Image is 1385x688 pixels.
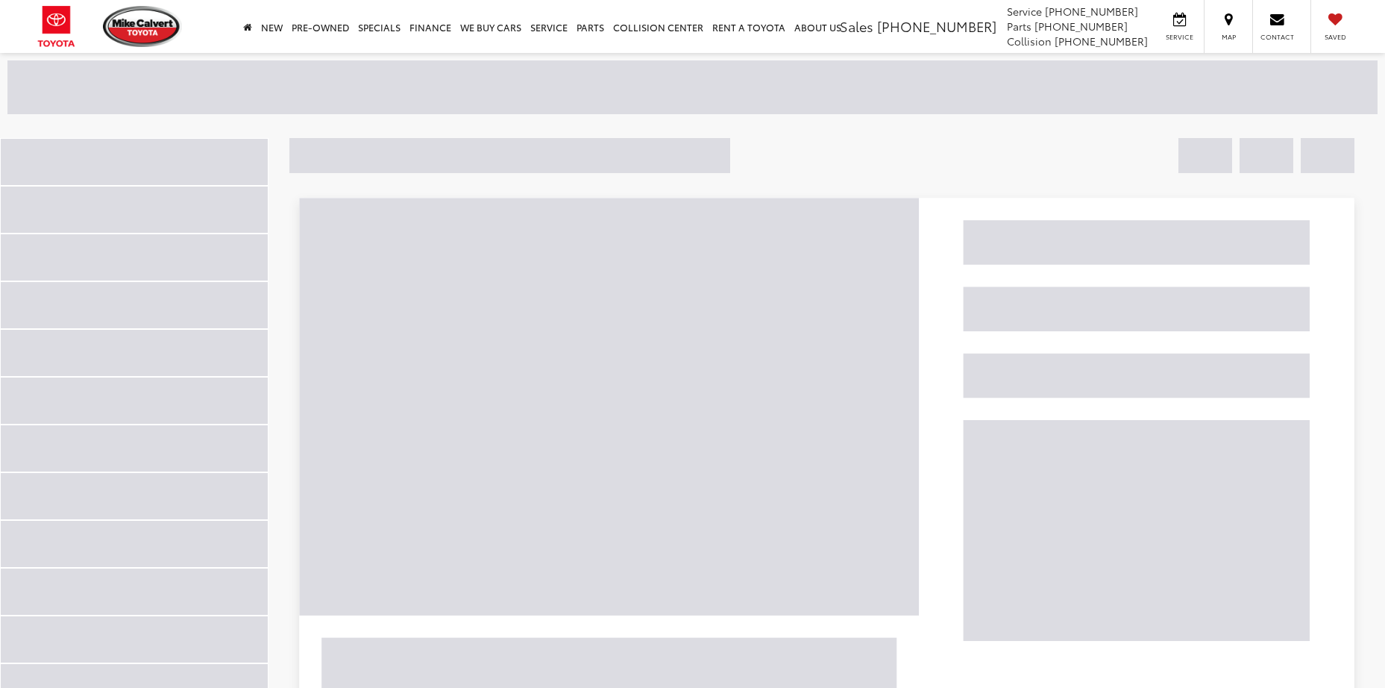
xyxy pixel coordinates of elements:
span: Collision [1007,34,1052,49]
span: Service [1163,32,1196,42]
span: Saved [1319,32,1351,42]
span: Map [1212,32,1245,42]
span: [PHONE_NUMBER] [1045,4,1138,19]
span: Contact [1260,32,1294,42]
span: Service [1007,4,1042,19]
span: [PHONE_NUMBER] [877,16,996,36]
span: Sales [840,16,873,36]
span: [PHONE_NUMBER] [1034,19,1128,34]
img: Mike Calvert Toyota [103,6,182,47]
span: [PHONE_NUMBER] [1055,34,1148,49]
span: Parts [1007,19,1031,34]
